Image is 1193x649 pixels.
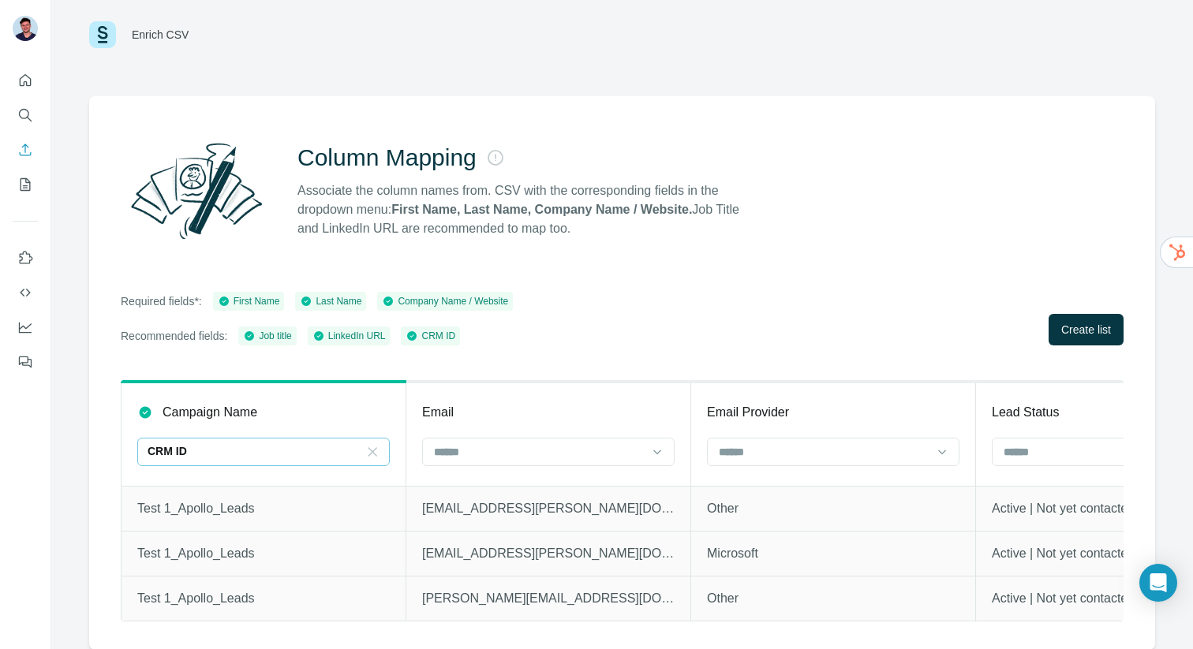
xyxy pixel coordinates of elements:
[300,294,361,308] div: Last Name
[13,170,38,199] button: My lists
[707,544,959,563] p: Microsoft
[1139,564,1177,602] div: Open Intercom Messenger
[707,589,959,608] p: Other
[992,403,1059,422] p: Lead Status
[297,144,477,172] h2: Column Mapping
[422,499,675,518] p: [EMAIL_ADDRESS][PERSON_NAME][DOMAIN_NAME]
[312,329,386,343] div: LinkedIn URL
[707,499,959,518] p: Other
[121,328,227,344] p: Recommended fields:
[707,403,789,422] p: Email Provider
[89,21,116,48] img: Surfe Logo
[13,313,38,341] button: Dashboard
[121,134,272,248] img: Surfe Illustration - Column Mapping
[1049,314,1124,345] button: Create list
[13,136,38,164] button: Enrich CSV
[148,443,187,459] p: CRM ID
[137,544,390,563] p: Test 1_Apollo_Leads
[422,544,675,563] p: [EMAIL_ADDRESS][PERSON_NAME][DOMAIN_NAME]
[13,348,38,376] button: Feedback
[391,203,692,216] strong: First Name, Last Name, Company Name / Website.
[137,499,390,518] p: Test 1_Apollo_Leads
[163,403,257,422] p: Campaign Name
[1061,322,1111,338] span: Create list
[382,294,508,308] div: Company Name / Website
[13,244,38,272] button: Use Surfe on LinkedIn
[121,293,202,309] p: Required fields*:
[218,294,280,308] div: First Name
[422,403,454,422] p: Email
[13,16,38,41] img: Avatar
[297,181,754,238] p: Associate the column names from. CSV with the corresponding fields in the dropdown menu: Job Titl...
[243,329,291,343] div: Job title
[137,589,390,608] p: Test 1_Apollo_Leads
[406,329,455,343] div: CRM ID
[13,101,38,129] button: Search
[13,278,38,307] button: Use Surfe API
[13,66,38,95] button: Quick start
[422,589,675,608] p: [PERSON_NAME][EMAIL_ADDRESS][DOMAIN_NAME]
[132,27,189,43] div: Enrich CSV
